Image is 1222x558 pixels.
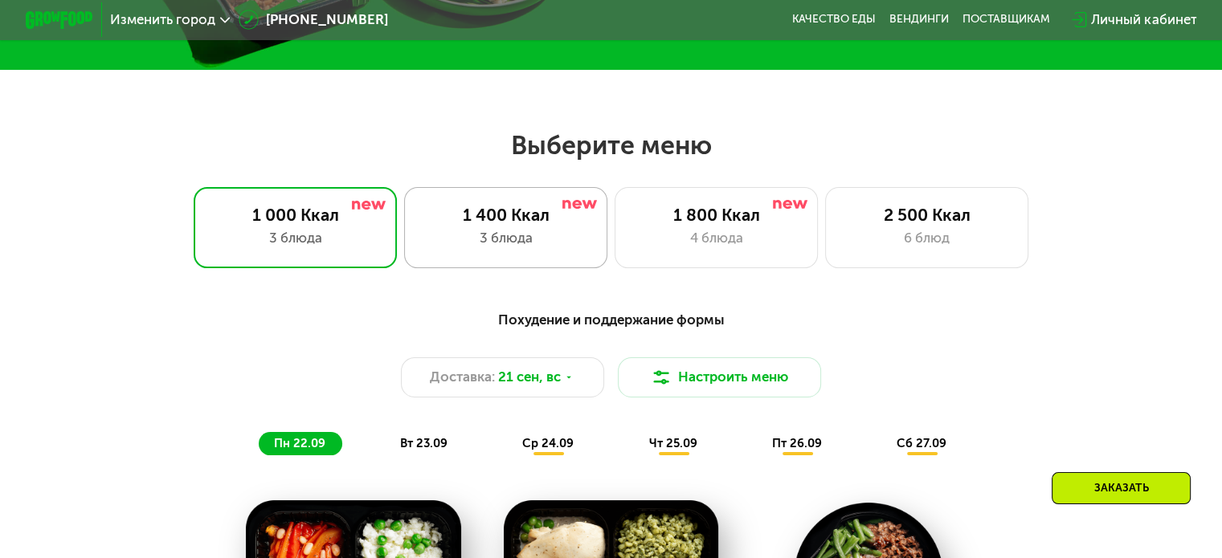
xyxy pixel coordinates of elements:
div: 1 000 Ккал [211,205,379,225]
span: ср 24.09 [522,436,574,450]
div: Заказать [1052,472,1191,504]
span: Изменить город [110,13,215,26]
span: вт 23.09 [400,436,448,450]
button: Настроить меню [618,357,822,398]
span: сб 27.09 [897,436,946,450]
a: Качество еды [792,13,876,26]
span: чт 25.09 [648,436,697,450]
div: Похудение и поддержание формы [108,309,1114,330]
div: Личный кабинет [1091,10,1196,30]
span: 21 сен, вс [498,367,561,387]
div: 3 блюда [211,228,379,248]
div: 4 блюда [632,228,800,248]
div: 1 800 Ккал [632,205,800,225]
div: 1 400 Ккал [422,205,590,225]
div: 6 блюд [843,228,1011,248]
span: пт 26.09 [772,436,822,450]
a: Вендинги [889,13,949,26]
div: поставщикам [962,13,1050,26]
a: [PHONE_NUMBER] [239,10,388,30]
div: 2 500 Ккал [843,205,1011,225]
h2: Выберите меню [55,129,1168,161]
span: Доставка: [430,367,495,387]
div: 3 блюда [422,228,590,248]
span: пн 22.09 [274,436,325,450]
